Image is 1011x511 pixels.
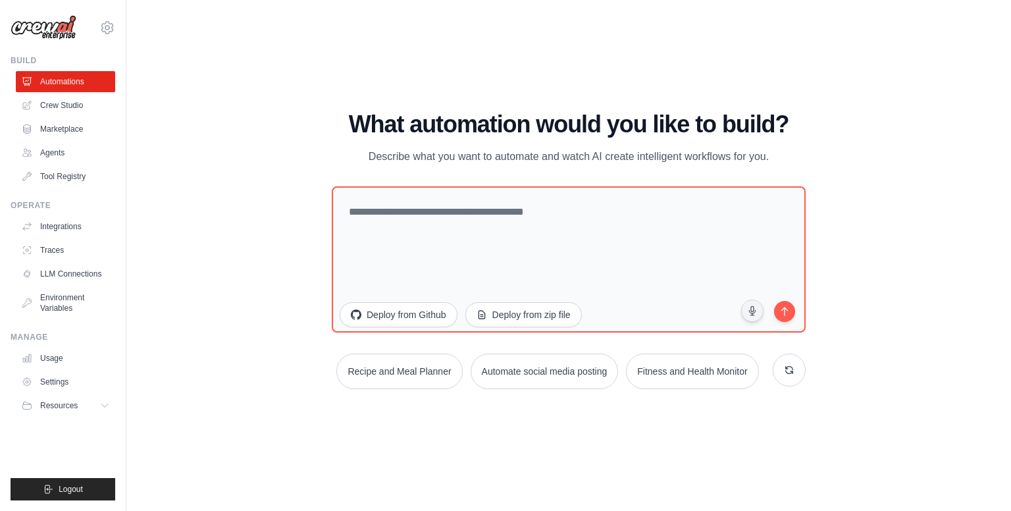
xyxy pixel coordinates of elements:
div: Operate [11,200,115,211]
a: Traces [16,240,115,261]
button: Automate social media posting [471,354,619,389]
a: Crew Studio [16,95,115,116]
span: Logout [59,484,83,495]
a: Integrations [16,216,115,237]
a: Agents [16,142,115,163]
div: Build [11,55,115,66]
a: Settings [16,371,115,392]
button: Recipe and Meal Planner [336,354,462,389]
h1: What automation would you like to build? [332,111,806,138]
button: Logout [11,478,115,500]
button: Resources [16,395,115,416]
a: Automations [16,71,115,92]
a: LLM Connections [16,263,115,284]
button: Fitness and Health Monitor [626,354,758,389]
a: Environment Variables [16,287,115,319]
a: Tool Registry [16,166,115,187]
p: Describe what you want to automate and watch AI create intelligent workflows for you. [348,148,790,165]
div: Manage [11,332,115,342]
iframe: Chat Widget [945,448,1011,511]
img: Logo [11,15,76,40]
a: Marketplace [16,119,115,140]
a: Usage [16,348,115,369]
span: Resources [40,400,78,411]
button: Deploy from Github [340,302,457,327]
button: Deploy from zip file [465,302,582,327]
